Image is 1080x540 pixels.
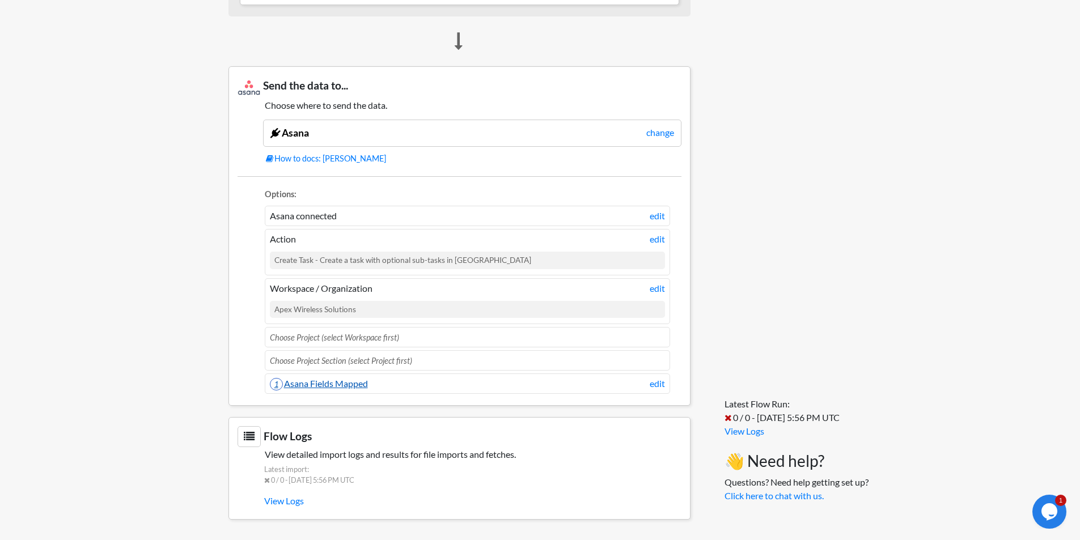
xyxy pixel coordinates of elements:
[270,356,412,365] span: Choose Project Section (select Project first)
[270,301,665,318] div: Apex Wireless Solutions
[270,127,309,139] a: Asana
[238,464,681,491] span: Latest import: 0 / 0 - [DATE] 5:56 PM UTC
[238,100,681,110] h5: Choose where to send the data.
[270,378,283,390] span: 1
[238,75,260,98] img: Asana
[265,188,670,203] li: Options:
[265,229,670,275] li: Action
[646,126,674,139] a: change
[238,75,681,98] h3: Send the data to...
[725,475,869,503] p: Questions? Need help getting set up?
[270,252,665,269] div: Create Task - Create a task with optional sub-tasks in [GEOGRAPHIC_DATA]
[238,426,681,447] h3: Flow Logs
[650,232,665,246] a: edit
[265,206,670,226] li: Asana connected
[650,209,665,223] a: edit
[725,490,824,501] a: Click here to chat with us.
[265,278,670,324] li: Workspace / Organization
[725,426,764,436] a: View Logs
[725,452,869,471] h3: 👋 Need help?
[270,378,368,389] a: 1Asana Fields Mapped
[264,491,681,511] a: View Logs
[1032,495,1069,529] iframe: chat widget
[650,282,665,295] a: edit
[270,333,399,342] span: Choose Project (select Workspace first)
[266,152,681,165] a: How to docs: [PERSON_NAME]
[725,398,840,423] span: Latest Flow Run: 0 / 0 - [DATE] 5:56 PM UTC
[238,449,681,460] h5: View detailed import logs and results for file imports and fetches.
[650,377,665,390] a: edit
